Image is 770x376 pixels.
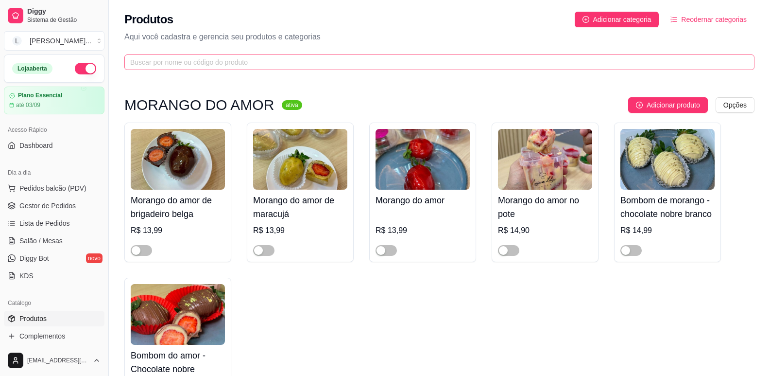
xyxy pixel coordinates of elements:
[30,36,91,46] div: [PERSON_NAME] ...
[131,349,225,376] h4: Bombom do amor - Chocolate nobre
[498,225,592,236] div: R$ 14,90
[716,97,754,113] button: Opções
[376,194,470,207] h4: Morango do amor
[4,311,104,326] a: Produtos
[130,57,741,68] input: Buscar por nome ou código do produto
[4,122,104,138] div: Acesso Rápido
[498,194,592,221] h4: Morango do amor no pote
[124,99,274,111] h3: MORANGO DO AMOR
[131,129,225,190] img: product-image
[18,92,62,99] article: Plano Essencial
[4,165,104,180] div: Dia a dia
[4,349,104,372] button: [EMAIL_ADDRESS][DOMAIN_NAME]
[124,12,173,27] h2: Produtos
[19,314,47,323] span: Produtos
[19,271,34,281] span: KDS
[4,87,104,114] a: Plano Essencialaté 03/09
[253,225,347,236] div: R$ 13,99
[4,215,104,231] a: Lista de Pedidos
[647,100,700,110] span: Adicionar produto
[498,129,592,190] img: product-image
[376,225,470,236] div: R$ 13,99
[16,101,40,109] article: até 03/09
[593,14,651,25] span: Adicionar categoria
[663,12,754,27] button: Reodernar categorias
[4,4,104,27] a: DiggySistema de Gestão
[4,251,104,266] a: Diggy Botnovo
[12,63,52,74] div: Loja aberta
[131,284,225,345] img: product-image
[124,31,754,43] p: Aqui você cadastra e gerencia seu produtos e categorias
[4,328,104,344] a: Complementos
[723,100,747,110] span: Opções
[628,97,708,113] button: Adicionar produto
[575,12,659,27] button: Adicionar categoria
[282,100,302,110] sup: ativa
[4,138,104,153] a: Dashboard
[19,236,63,246] span: Salão / Mesas
[27,7,101,16] span: Diggy
[4,198,104,214] a: Gestor de Pedidos
[4,295,104,311] div: Catálogo
[620,194,715,221] h4: Bombom de morango - chocolate nobre branco
[636,102,643,108] span: plus-circle
[27,357,89,364] span: [EMAIL_ADDRESS][DOMAIN_NAME]
[19,331,65,341] span: Complementos
[670,16,677,23] span: ordered-list
[75,63,96,74] button: Alterar Status
[620,129,715,190] img: product-image
[19,253,49,263] span: Diggy Bot
[131,194,225,221] h4: Morango do amor de brigadeiro belga
[19,201,76,211] span: Gestor de Pedidos
[253,194,347,221] h4: Morango do amor de maracujá
[131,225,225,236] div: R$ 13,99
[4,31,104,51] button: Select a team
[376,129,470,190] img: product-image
[620,225,715,236] div: R$ 14,99
[253,129,347,190] img: product-image
[19,183,86,193] span: Pedidos balcão (PDV)
[12,36,22,46] span: L
[681,14,747,25] span: Reodernar categorias
[27,16,101,24] span: Sistema de Gestão
[582,16,589,23] span: plus-circle
[4,233,104,249] a: Salão / Mesas
[19,218,70,228] span: Lista de Pedidos
[4,180,104,196] button: Pedidos balcão (PDV)
[19,141,53,150] span: Dashboard
[4,268,104,284] a: KDS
